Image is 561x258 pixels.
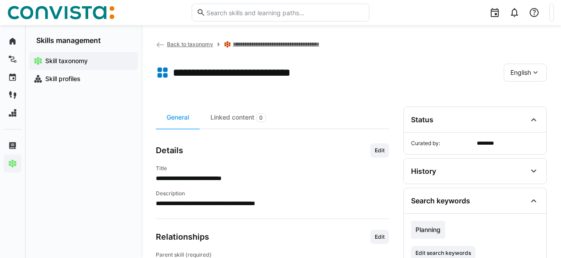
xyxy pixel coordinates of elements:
[374,233,385,241] span: Edit
[156,146,183,155] h3: Details
[415,249,472,257] span: Edit search keywords
[411,196,470,205] div: Search keywords
[206,9,365,17] input: Search skills and learning paths…
[510,68,531,77] span: English
[200,107,277,129] div: Linked content
[156,232,209,242] h3: Relationships
[411,167,436,176] div: History
[156,165,389,172] h4: Title
[156,41,213,47] a: Back to taxonomy
[370,230,389,244] button: Edit
[156,107,200,129] div: General
[259,114,263,121] span: 0
[370,143,389,158] button: Edit
[156,190,389,197] h4: Description
[167,41,213,47] span: Back to taxonomy
[411,140,473,147] span: Curated by:
[374,147,385,154] span: Edit
[415,225,441,234] span: Planning
[411,115,433,124] div: Status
